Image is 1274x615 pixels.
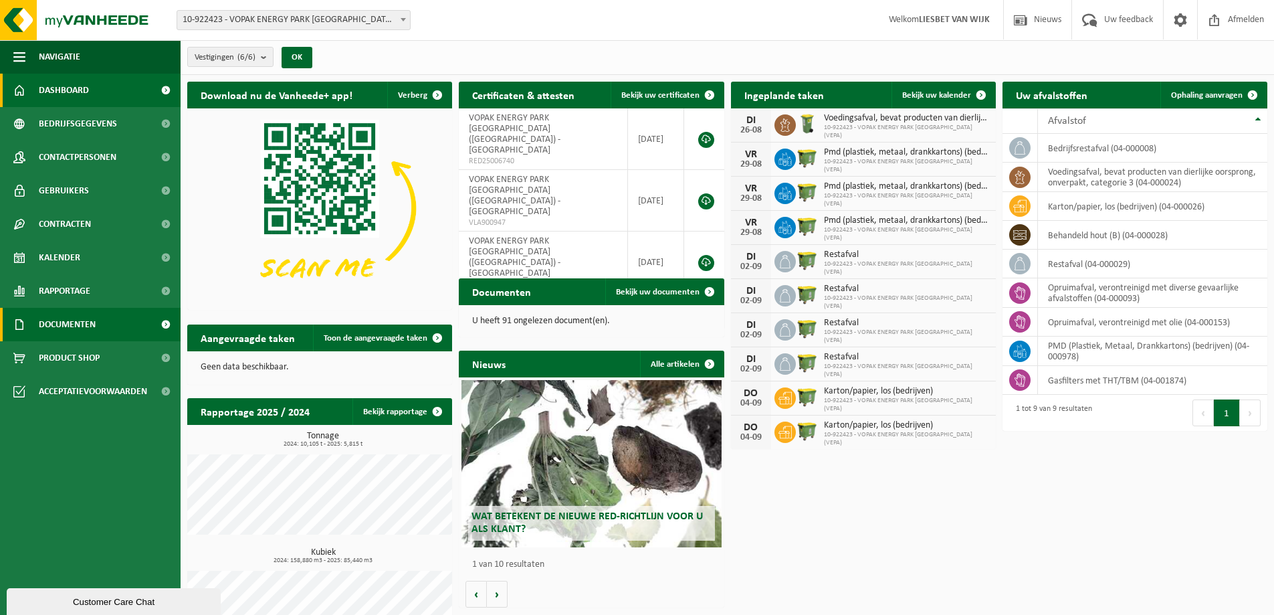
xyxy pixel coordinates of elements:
[796,283,819,306] img: WB-1100-HPE-GN-50
[177,10,411,30] span: 10-922423 - VOPAK ENERGY PARK ANTWERP (VEPA) - ANTWERPEN
[194,441,452,448] span: 2024: 10,105 t - 2025: 5,815 t
[459,278,544,304] h2: Documenten
[1192,400,1214,426] button: Previous
[1240,400,1261,426] button: Next
[824,352,989,363] span: Restafval
[1038,337,1267,366] td: PMD (Plastiek, Metaal, Drankkartons) (bedrijven) (04-000978)
[738,183,764,194] div: VR
[7,586,223,615] iframe: chat widget
[731,82,837,108] h2: Ingeplande taken
[282,47,312,68] button: OK
[1009,398,1092,428] div: 1 tot 9 van 9 resultaten
[738,149,764,160] div: VR
[313,325,451,351] a: Toon de aangevraagde taken
[738,320,764,331] div: DI
[1038,221,1267,250] td: behandeld hout (B) (04-000028)
[738,126,764,135] div: 26-08
[39,308,96,341] span: Documenten
[1038,134,1267,163] td: bedrijfsrestafval (04-000008)
[1038,192,1267,221] td: karton/papier, los (bedrijven) (04-000026)
[738,194,764,203] div: 29-08
[738,228,764,238] div: 29-08
[738,354,764,365] div: DI
[824,363,989,379] span: 10-922423 - VOPAK ENERGY PARK [GEOGRAPHIC_DATA] (VEPA)
[611,82,723,108] a: Bekijk uw certificaten
[738,286,764,296] div: DI
[738,399,764,408] div: 04-09
[459,82,588,108] h2: Certificaten & attesten
[796,420,819,442] img: WB-1100-HPE-GN-50
[1038,163,1267,192] td: voedingsafval, bevat producten van dierlijke oorsprong, onverpakt, categorie 3 (04-000024)
[471,511,703,535] span: Wat betekent de nieuwe RED-richtlijn voor u als klant?
[824,226,989,242] span: 10-922423 - VOPAK ENERGY PARK [GEOGRAPHIC_DATA] (VEPA)
[469,236,560,278] span: VOPAK ENERGY PARK [GEOGRAPHIC_DATA] ([GEOGRAPHIC_DATA]) - [GEOGRAPHIC_DATA]
[738,217,764,228] div: VR
[824,386,989,397] span: Karton/papier, los (bedrijven)
[628,232,684,293] td: [DATE]
[1214,400,1240,426] button: 1
[824,260,989,276] span: 10-922423 - VOPAK ENERGY PARK [GEOGRAPHIC_DATA] (VEPA)
[194,557,452,564] span: 2024: 158,880 m3 - 2025: 85,440 m3
[469,175,560,217] span: VOPAK ENERGY PARK [GEOGRAPHIC_DATA] ([GEOGRAPHIC_DATA]) - [GEOGRAPHIC_DATA]
[461,380,721,547] a: Wat betekent de nieuwe RED-richtlijn voor u als klant?
[738,262,764,272] div: 02-09
[1038,366,1267,395] td: gasfilters met THT/TBM (04-001874)
[824,147,989,158] span: Pmd (plastiek, metaal, drankkartons) (bedrijven)
[621,91,700,100] span: Bekijk uw certificaten
[39,375,147,408] span: Acceptatievoorwaarden
[187,108,452,307] img: Download de VHEPlus App
[487,581,508,608] button: Volgende
[738,365,764,374] div: 02-09
[891,82,994,108] a: Bekijk uw kalender
[1171,91,1243,100] span: Ophaling aanvragen
[738,160,764,169] div: 29-08
[605,278,723,305] a: Bekijk uw documenten
[824,294,989,311] span: 10-922423 - VOPAK ENERGY PARK [GEOGRAPHIC_DATA] (VEPA)
[387,82,451,108] button: Verberg
[39,241,80,274] span: Kalender
[39,274,90,308] span: Rapportage
[824,124,989,140] span: 10-922423 - VOPAK ENERGY PARK [GEOGRAPHIC_DATA] (VEPA)
[796,249,819,272] img: WB-1100-HPE-GN-50
[796,112,819,135] img: WB-0140-HPE-GN-50
[469,217,617,228] span: VLA900947
[39,74,89,107] span: Dashboard
[187,82,366,108] h2: Download nu de Vanheede+ app!
[39,207,91,241] span: Contracten
[459,351,519,377] h2: Nieuws
[1048,116,1086,126] span: Afvalstof
[628,108,684,170] td: [DATE]
[1038,308,1267,337] td: opruimafval, verontreinigd met olie (04-000153)
[177,11,410,29] span: 10-922423 - VOPAK ENERGY PARK ANTWERP (VEPA) - ANTWERPEN
[824,431,989,447] span: 10-922423 - VOPAK ENERGY PARK [GEOGRAPHIC_DATA] (VEPA)
[738,433,764,442] div: 04-09
[194,548,452,564] h3: Kubiek
[39,341,100,375] span: Product Shop
[824,284,989,294] span: Restafval
[824,113,989,124] span: Voedingsafval, bevat producten van dierlijke oorsprong, onverpakt, categorie 3
[469,156,617,167] span: RED25006740
[824,158,989,174] span: 10-922423 - VOPAK ENERGY PARK [GEOGRAPHIC_DATA] (VEPA)
[194,432,452,448] h3: Tonnage
[1038,250,1267,278] td: restafval (04-000029)
[738,252,764,262] div: DI
[237,53,255,62] count: (6/6)
[616,288,700,296] span: Bekijk uw documenten
[1038,278,1267,308] td: opruimafval, verontreinigd met diverse gevaarlijke afvalstoffen (04-000093)
[824,329,989,345] span: 10-922423 - VOPAK ENERGY PARK [GEOGRAPHIC_DATA] (VEPA)
[902,91,971,100] span: Bekijk uw kalender
[187,398,323,424] h2: Rapportage 2025 / 2024
[824,318,989,329] span: Restafval
[628,170,684,232] td: [DATE]
[398,91,427,100] span: Verberg
[472,317,710,326] p: U heeft 91 ongelezen document(en).
[39,174,89,207] span: Gebruikers
[796,317,819,340] img: WB-1100-HPE-GN-50
[738,422,764,433] div: DO
[796,215,819,238] img: WB-1100-HPE-GN-50
[824,250,989,260] span: Restafval
[738,115,764,126] div: DI
[796,181,819,203] img: WB-1100-HPE-GN-50
[39,107,117,141] span: Bedrijfsgegevens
